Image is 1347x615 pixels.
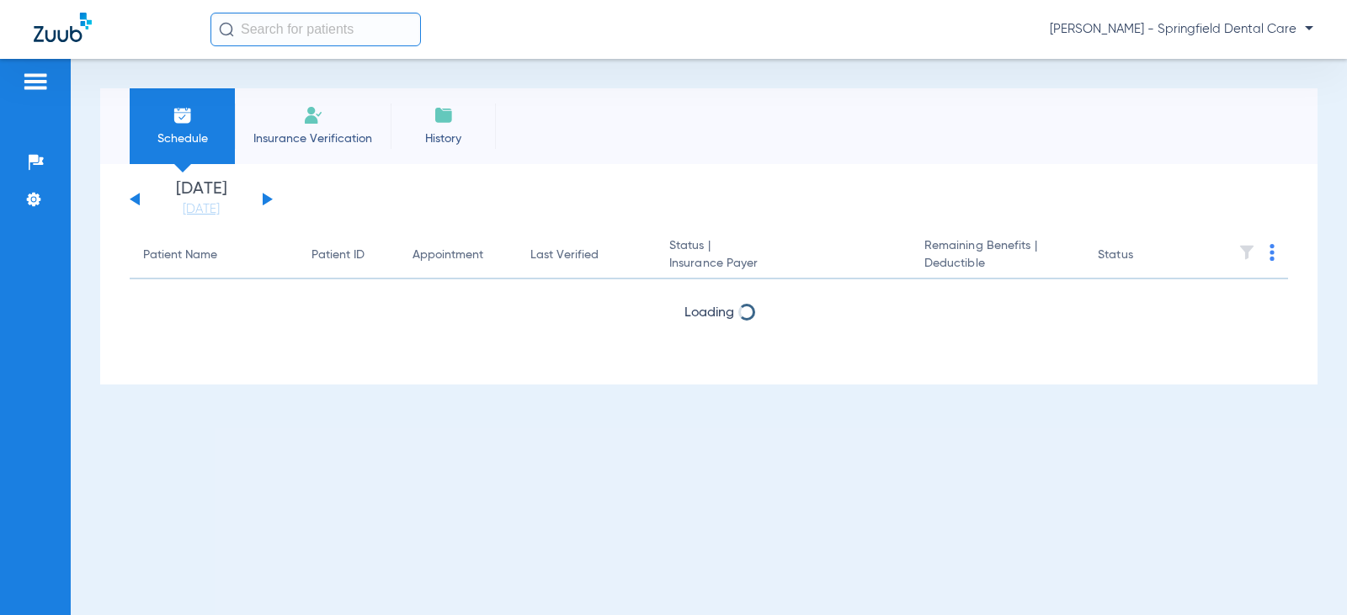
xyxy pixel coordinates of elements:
th: Status [1084,232,1198,279]
img: Schedule [173,105,193,125]
th: Remaining Benefits | [911,232,1084,279]
img: hamburger-icon [22,72,49,92]
img: Zuub Logo [34,13,92,42]
img: group-dot-blue.svg [1270,244,1275,261]
span: Loading [684,306,734,320]
span: [PERSON_NAME] - Springfield Dental Care [1050,21,1313,38]
div: Patient ID [311,247,365,264]
th: Status | [656,232,911,279]
div: Patient Name [143,247,285,264]
input: Search for patients [210,13,421,46]
div: Appointment [413,247,483,264]
div: Last Verified [530,247,642,264]
span: Insurance Verification [248,130,378,147]
div: Last Verified [530,247,599,264]
img: filter.svg [1238,244,1255,261]
span: Deductible [924,255,1071,273]
span: Insurance Payer [669,255,897,273]
img: Search Icon [219,22,234,37]
div: Appointment [413,247,503,264]
div: Patient Name [143,247,217,264]
span: History [403,130,483,147]
div: Patient ID [311,247,386,264]
span: Schedule [142,130,222,147]
a: [DATE] [151,201,252,218]
img: History [434,105,454,125]
img: Manual Insurance Verification [303,105,323,125]
li: [DATE] [151,181,252,218]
